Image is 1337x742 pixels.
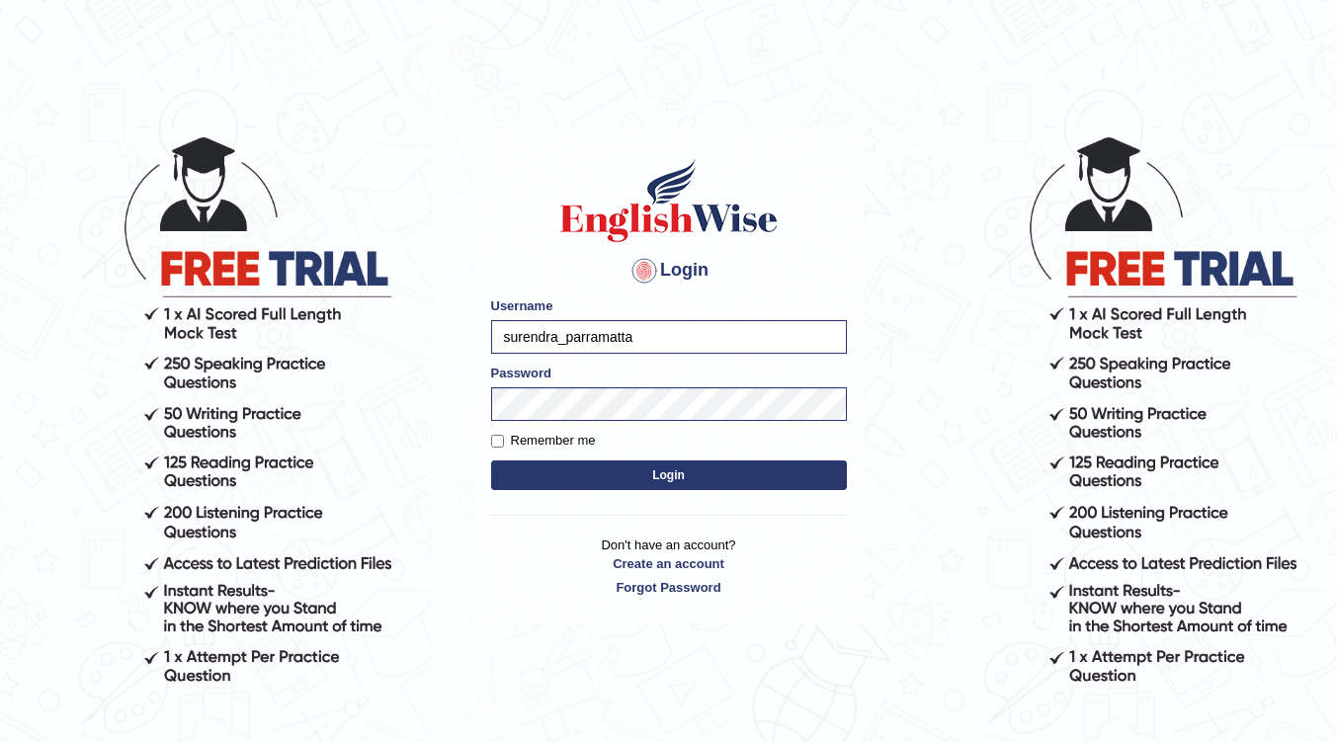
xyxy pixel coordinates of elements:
[556,156,782,245] img: Logo of English Wise sign in for intelligent practice with AI
[491,554,847,573] a: Create an account
[491,364,551,382] label: Password
[491,460,847,490] button: Login
[491,578,847,597] a: Forgot Password
[491,431,596,451] label: Remember me
[491,435,504,448] input: Remember me
[491,296,553,315] label: Username
[491,536,847,597] p: Don't have an account?
[491,255,847,287] h4: Login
